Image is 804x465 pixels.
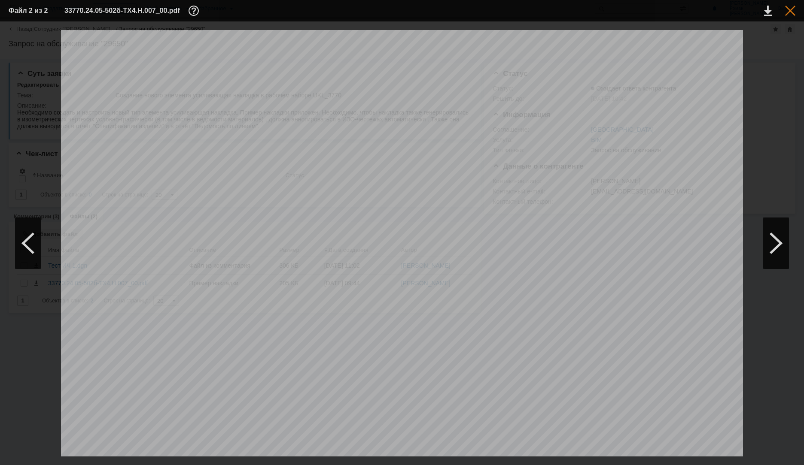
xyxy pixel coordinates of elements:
[15,217,41,269] div: Предыдущий файл
[9,7,52,14] div: Файл 2 из 2
[763,217,789,269] div: Следующий файл
[785,6,795,16] div: Закрыть окно (Esc)
[189,6,201,16] div: Дополнительная информация о файле (F11)
[764,6,772,16] div: Скачать файл
[64,6,201,16] div: 33770.24.05-502б-ТХ4.Н.007_00.pdf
